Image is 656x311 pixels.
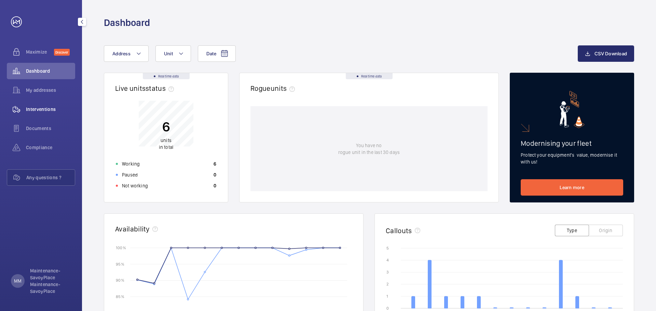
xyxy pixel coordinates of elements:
[521,139,623,147] h2: Modernising your fleet
[116,294,124,299] text: 85 %
[115,84,177,93] h2: Live units
[122,182,148,189] p: Not working
[386,270,389,274] text: 3
[386,282,388,286] text: 2
[560,91,585,128] img: marketing-card.svg
[578,45,634,62] button: CSV Download
[104,16,150,29] h1: Dashboard
[112,51,131,56] span: Address
[26,68,75,74] span: Dashboard
[521,179,623,196] a: Learn more
[116,278,124,283] text: 90 %
[386,226,412,235] h2: Callouts
[338,142,400,156] p: You have no rogue unit in the last 30 days
[589,225,623,236] button: Origin
[54,49,70,56] span: Discover
[386,258,389,263] text: 4
[104,45,149,62] button: Address
[250,84,298,93] h2: Rogue
[555,225,589,236] button: Type
[146,84,177,93] span: status
[122,171,138,178] p: Paused
[26,48,54,55] span: Maximize
[346,73,393,79] div: Real time data
[14,278,22,284] p: MM
[159,137,173,151] p: in total
[521,152,623,165] p: Protect your equipment's value, modernise it with us!
[386,246,389,251] text: 5
[143,73,190,79] div: Real time data
[214,182,216,189] p: 0
[198,45,236,62] button: Date
[271,84,298,93] span: units
[116,245,126,250] text: 100 %
[386,294,388,299] text: 1
[26,174,75,181] span: Any questions ?
[116,261,124,266] text: 95 %
[386,306,389,311] text: 0
[594,51,627,56] span: CSV Download
[26,144,75,151] span: Compliance
[214,160,216,167] p: 6
[159,118,173,135] p: 6
[122,160,140,167] p: Working
[214,171,216,178] p: 0
[26,87,75,94] span: My addresses
[26,125,75,132] span: Documents
[155,45,191,62] button: Unit
[161,138,172,143] span: units
[30,267,71,295] p: Maintenance-SavoyPlace Maintenance-SavoyPlace
[26,106,75,113] span: Interventions
[164,51,173,56] span: Unit
[115,225,150,233] h2: Availability
[206,51,216,56] span: Date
